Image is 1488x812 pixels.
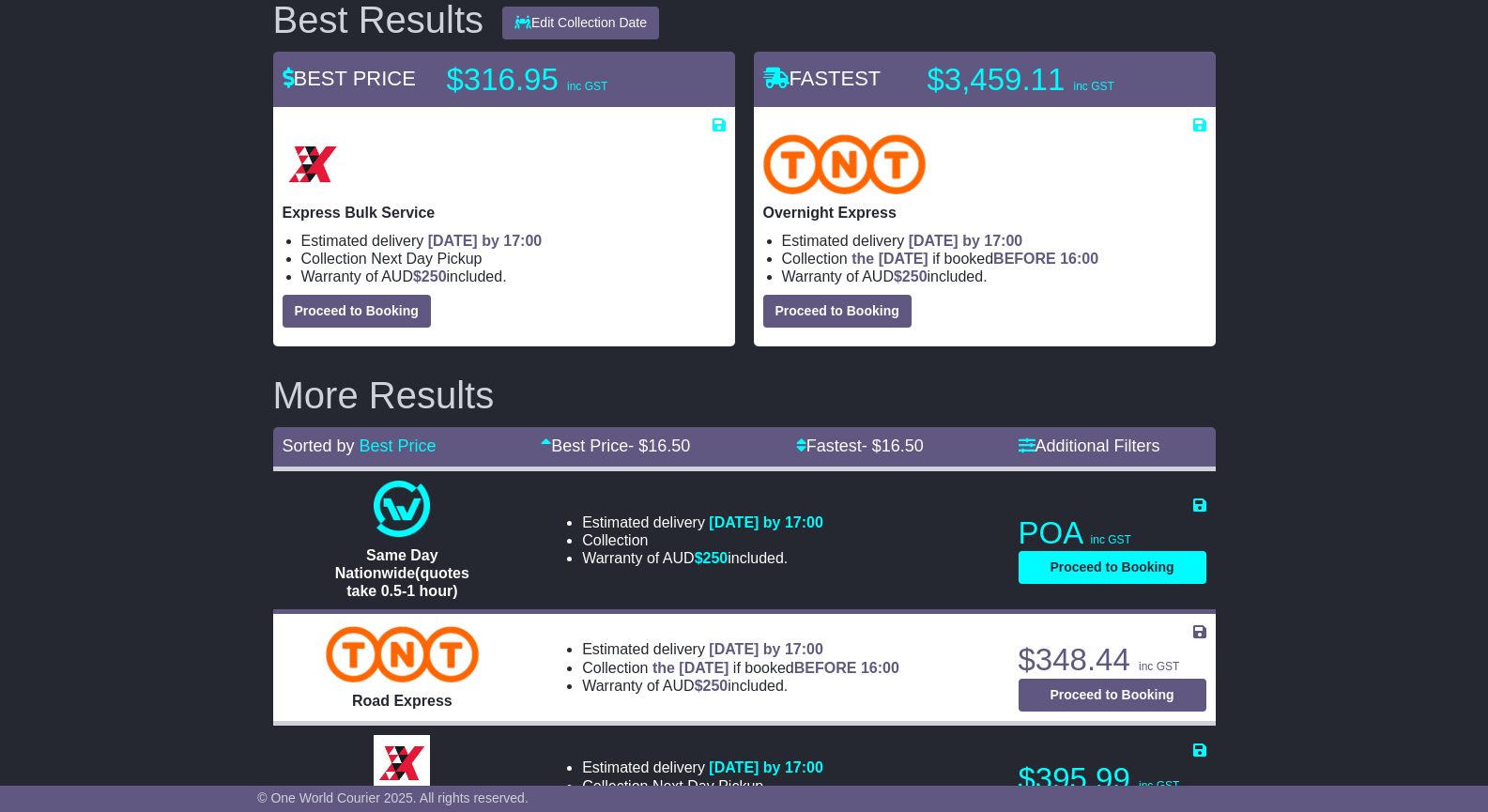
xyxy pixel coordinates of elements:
[763,134,927,194] img: TNT Domestic: Overnight Express
[428,233,543,249] span: [DATE] by 17:00
[1091,533,1131,546] span: inc GST
[628,437,690,455] span: - $
[326,626,479,682] img: TNT Domestic: Road Express
[709,759,823,775] span: [DATE] by 17:00
[335,547,469,599] span: Same Day Nationwide(quotes take 0.5-1 hour)
[862,437,924,455] span: - $
[1139,779,1179,792] span: inc GST
[502,7,659,39] button: Edit Collection Date
[1073,80,1113,93] span: inc GST
[928,61,1162,99] p: $3,459.11
[709,514,823,530] span: [DATE] by 17:00
[851,251,928,267] span: the [DATE]
[763,295,912,328] button: Proceed to Booking
[301,250,726,268] li: Collection
[703,550,729,566] span: 250
[652,660,899,676] span: if booked
[882,437,924,455] span: 16.50
[782,232,1206,250] li: Estimated delivery
[582,758,823,776] li: Estimated delivery
[567,80,607,93] span: inc GST
[447,61,682,99] p: $316.95
[582,549,823,567] li: Warranty of AUD included.
[422,268,447,284] span: 250
[648,437,690,455] span: 16.50
[301,232,726,250] li: Estimated delivery
[582,677,899,695] li: Warranty of AUD included.
[703,678,729,694] span: 250
[582,640,899,658] li: Estimated delivery
[1019,679,1206,712] button: Proceed to Booking
[1019,641,1206,679] p: $348.44
[1139,660,1179,673] span: inc GST
[695,678,729,694] span: $
[374,481,430,537] img: One World Courier: Same Day Nationwide(quotes take 0.5-1 hour)
[582,777,823,795] li: Collection
[1019,551,1206,584] button: Proceed to Booking
[909,233,1023,249] span: [DATE] by 17:00
[360,437,437,455] a: Best Price
[695,550,729,566] span: $
[582,513,823,531] li: Estimated delivery
[582,531,823,549] li: Collection
[993,251,1056,267] span: BEFORE
[413,268,447,284] span: $
[374,735,430,791] img: Border Express: Express Parcel Service
[301,268,726,285] li: Warranty of AUD included.
[652,660,729,676] span: the [DATE]
[902,268,928,284] span: 250
[1019,437,1160,455] a: Additional Filters
[1019,760,1206,798] p: $395.99
[273,375,1216,416] h2: More Results
[352,693,453,709] span: Road Express
[283,295,431,328] button: Proceed to Booking
[796,437,924,455] a: Fastest- $16.50
[794,660,857,676] span: BEFORE
[782,250,1206,268] li: Collection
[861,660,899,676] span: 16:00
[283,437,355,455] span: Sorted by
[257,790,529,805] span: © One World Courier 2025. All rights reserved.
[763,204,1206,222] p: Overnight Express
[582,659,899,677] li: Collection
[782,268,1206,285] li: Warranty of AUD included.
[894,268,928,284] span: $
[652,778,763,794] span: Next Day Pickup
[1060,251,1098,267] span: 16:00
[283,204,726,222] p: Express Bulk Service
[851,251,1098,267] span: if booked
[763,67,882,90] span: FASTEST
[709,641,823,657] span: [DATE] by 17:00
[541,437,690,455] a: Best Price- $16.50
[371,251,482,267] span: Next Day Pickup
[283,67,416,90] span: BEST PRICE
[1019,514,1206,552] p: POA
[283,134,343,194] img: Border Express: Express Bulk Service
